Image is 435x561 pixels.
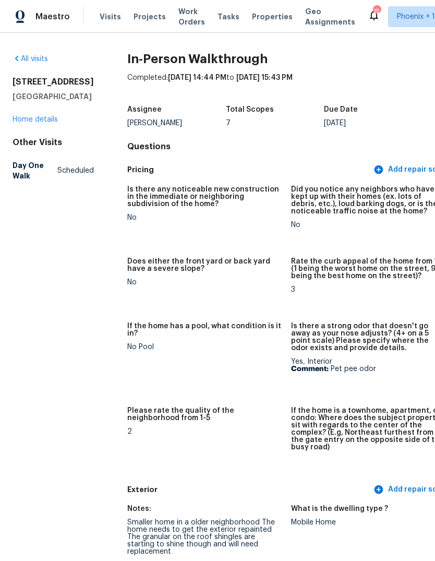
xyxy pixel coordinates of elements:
div: Other Visits [13,137,94,148]
span: Tasks [217,13,239,20]
span: [DATE] 14:44 PM [168,74,226,81]
a: Day One WalkScheduled [13,156,94,185]
div: 7 [226,120,324,127]
span: Maestro [35,11,70,22]
a: All visits [13,55,48,63]
span: Projects [134,11,166,22]
div: No Pool [127,343,283,351]
div: No [127,214,283,221]
span: [DATE] 15:43 PM [236,74,293,81]
span: Geo Assignments [305,6,355,27]
div: [PERSON_NAME] [127,120,226,127]
span: Properties [252,11,293,22]
div: [DATE] [324,120,422,127]
h5: Assignee [127,106,162,113]
h5: Please rate the quality of the neighborhood from 1-5 [127,407,283,422]
span: Phoenix + 1 [397,11,435,22]
div: No [127,279,283,286]
h5: Due Date [324,106,358,113]
div: 2 [127,428,283,435]
h5: Exterior [127,484,371,495]
div: 15 [373,6,380,17]
div: Smaller home in a older neighborhood The home needs to get the exterior repainted The granular on... [127,519,283,555]
span: Scheduled [57,165,94,176]
h5: Is there any noticeable new construction in the immediate or neighboring subdivision of the home? [127,186,283,208]
h5: [GEOGRAPHIC_DATA] [13,91,94,102]
a: Home details [13,116,58,123]
h5: Does either the front yard or back yard have a severe slope? [127,258,283,272]
h5: Day One Walk [13,160,57,181]
span: Work Orders [178,6,205,27]
h5: If the home has a pool, what condition is it in? [127,323,283,337]
h2: [STREET_ADDRESS] [13,77,94,87]
h5: Total Scopes [226,106,274,113]
h5: Notes: [127,505,151,512]
span: Visits [100,11,121,22]
h5: Pricing [127,164,371,175]
h5: What is the dwelling type ? [291,505,388,512]
b: Comment: [291,365,329,373]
